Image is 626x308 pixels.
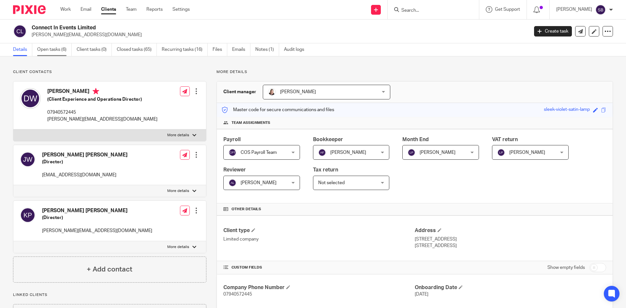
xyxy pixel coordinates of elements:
span: Month End [402,137,429,142]
span: [PERSON_NAME] [509,150,545,155]
p: Limited company [223,236,415,242]
a: Email [81,6,91,13]
a: Files [213,43,227,56]
span: VAT return [492,137,518,142]
p: [PERSON_NAME][EMAIL_ADDRESS][DOMAIN_NAME] [32,32,524,38]
h4: Address [415,227,606,234]
p: [PERSON_NAME][EMAIL_ADDRESS][DOMAIN_NAME] [42,227,152,234]
span: [PERSON_NAME] [280,90,316,94]
i: Primary [93,88,99,95]
p: Linked clients [13,292,206,298]
a: Work [60,6,71,13]
a: Client tasks (0) [77,43,112,56]
span: [DATE] [415,292,428,297]
a: Team [126,6,137,13]
p: Master code for secure communications and files [222,107,334,113]
span: Other details [231,207,261,212]
img: svg%3E [13,24,27,38]
label: Show empty fields [547,264,585,271]
h4: Client type [223,227,415,234]
img: svg%3E [229,179,236,187]
span: Payroll [223,137,241,142]
span: Bookkeeper [313,137,343,142]
h5: (Director) [42,159,127,165]
p: More details [167,188,189,194]
a: Open tasks (6) [37,43,72,56]
h5: (Director) [42,214,152,221]
p: [PERSON_NAME][EMAIL_ADDRESS][DOMAIN_NAME] [47,116,157,123]
span: [PERSON_NAME] [241,181,276,185]
span: 07940572445 [223,292,252,297]
span: Tax return [313,167,338,172]
a: Audit logs [284,43,309,56]
p: [PERSON_NAME] [556,6,592,13]
span: [PERSON_NAME] [420,150,455,155]
p: [EMAIL_ADDRESS][DOMAIN_NAME] [42,172,127,178]
img: Pixie [13,5,46,14]
a: Clients [101,6,116,13]
p: 07940572445 [47,109,157,116]
p: Client contacts [13,69,206,75]
h4: + Add contact [87,264,132,274]
div: sleek-violet-satin-lamp [544,106,590,114]
img: svg%3E [408,149,415,156]
a: Emails [232,43,250,56]
span: Reviewer [223,167,246,172]
input: Search [401,8,459,14]
a: Recurring tasks (16) [162,43,208,56]
span: [PERSON_NAME] [330,150,366,155]
p: More details [167,133,189,138]
h4: [PERSON_NAME] [PERSON_NAME] [42,207,152,214]
p: [STREET_ADDRESS] [415,236,606,242]
span: Not selected [318,181,345,185]
h4: [PERSON_NAME] [47,88,157,96]
a: Create task [534,26,572,37]
img: K%20Garrattley%20headshot%20black%20top%20cropped.jpg [268,88,276,96]
p: More details [216,69,613,75]
p: [STREET_ADDRESS] [415,242,606,249]
img: svg%3E [497,149,505,156]
h2: Connect In Events Limited [32,24,426,31]
p: More details [167,244,189,250]
a: Settings [172,6,190,13]
a: Details [13,43,32,56]
span: Get Support [495,7,520,12]
img: svg%3E [595,5,606,15]
h3: Client manager [223,89,256,95]
img: svg%3E [318,149,326,156]
span: Team assignments [231,120,270,125]
img: svg%3E [20,207,36,223]
h4: Onboarding Date [415,284,606,291]
h4: [PERSON_NAME] [PERSON_NAME] [42,152,127,158]
span: COS Payroll Team [241,150,277,155]
img: svg%3E [20,88,41,109]
a: Reports [146,6,163,13]
h4: Company Phone Number [223,284,415,291]
a: Notes (1) [255,43,279,56]
img: svg%3E [20,152,36,167]
h5: (Client Experience and Operations Director) [47,96,157,103]
img: svg%3E [229,149,236,156]
a: Closed tasks (65) [117,43,157,56]
h4: CUSTOM FIELDS [223,265,415,270]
